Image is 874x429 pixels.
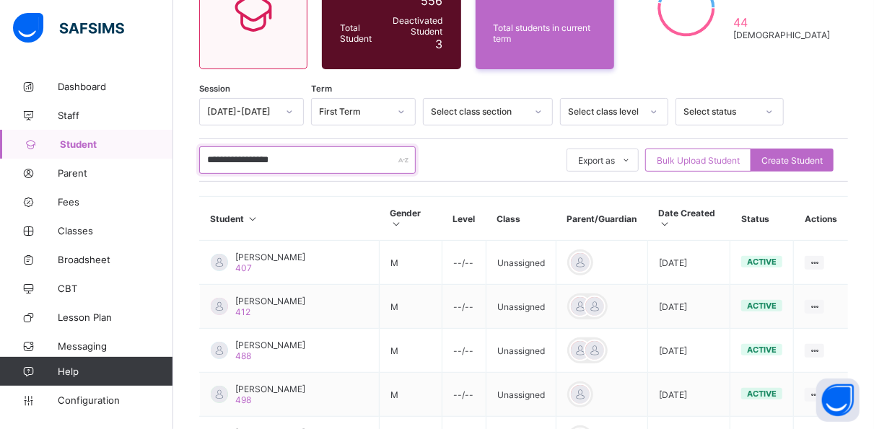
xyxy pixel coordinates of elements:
span: Parent [58,167,173,179]
span: [PERSON_NAME] [235,296,305,306]
td: M [379,373,442,417]
span: 498 [235,394,251,405]
th: Student [200,197,380,241]
th: Gender [379,197,442,241]
span: Fees [58,196,173,208]
td: [DATE] [648,285,730,329]
th: Parent/Guardian [556,197,648,241]
div: Select status [683,107,757,118]
span: Lesson Plan [58,311,173,323]
span: 488 [235,350,251,361]
span: Help [58,366,172,377]
div: Total Student [336,19,385,48]
i: Sort in Ascending Order [659,218,671,229]
td: M [379,285,442,329]
span: [PERSON_NAME] [235,340,305,350]
span: [PERSON_NAME] [235,252,305,262]
td: Unassigned [486,241,556,285]
td: --/-- [442,241,486,285]
td: Unassigned [486,329,556,373]
span: Term [311,84,332,94]
td: Unassigned [486,373,556,417]
span: Student [60,138,173,150]
td: [DATE] [648,329,730,373]
span: [DEMOGRAPHIC_DATA] [733,30,830,40]
td: --/-- [442,285,486,329]
span: Export as [578,155,615,166]
img: safsims [13,13,124,43]
th: Level [442,197,486,241]
div: [DATE]-[DATE] [207,107,277,118]
span: Configuration [58,394,172,406]
span: 3 [436,37,443,51]
span: 412 [235,306,250,317]
span: Total students in current term [494,22,597,44]
span: 44 [733,15,830,30]
i: Sort in Ascending Order [247,213,259,224]
span: Staff [58,110,173,121]
div: Select class level [568,107,642,118]
span: Session [199,84,230,94]
div: First Term [319,107,389,118]
th: Date Created [648,197,730,241]
span: [PERSON_NAME] [235,384,305,394]
span: Deactivated Student [389,15,442,37]
span: active [747,301,777,311]
span: active [747,345,777,355]
td: --/-- [442,329,486,373]
td: [DATE] [648,373,730,417]
th: Status [730,197,794,241]
span: CBT [58,283,173,294]
td: --/-- [442,373,486,417]
span: active [747,389,777,399]
span: Bulk Upload Student [657,155,740,166]
span: Broadsheet [58,254,173,265]
th: Actions [794,197,848,241]
button: Open asap [816,379,860,422]
td: M [379,241,442,285]
span: Dashboard [58,81,173,92]
span: Messaging [58,340,173,352]
span: Classes [58,225,173,236]
span: 407 [235,262,252,273]
th: Class [486,197,556,241]
div: Select class section [431,107,526,118]
span: Create Student [761,155,823,166]
span: active [747,257,777,267]
td: [DATE] [648,241,730,285]
td: Unassigned [486,285,556,329]
td: M [379,329,442,373]
i: Sort in Ascending Order [390,218,402,229]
